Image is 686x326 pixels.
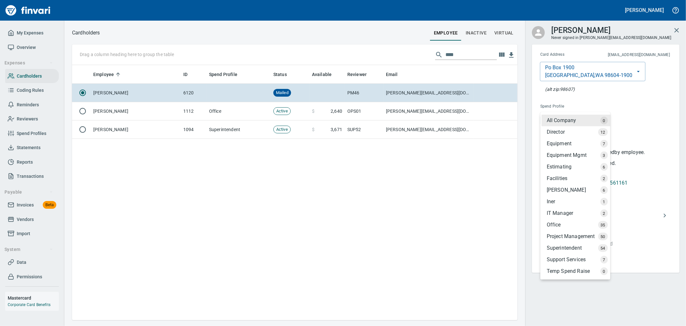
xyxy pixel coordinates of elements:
[542,115,610,126] div: All Company
[542,207,610,219] div: IT Manager
[542,231,610,242] div: Project Management
[542,265,610,277] div: Temp Spend Raise
[542,173,610,184] div: Facilities
[542,219,610,231] div: Office
[542,138,610,149] div: Equipment
[542,254,610,265] div: Support Services
[542,161,610,173] div: Estimating
[542,126,610,138] div: Director
[542,196,610,207] div: Iner
[542,149,610,161] div: Equipment Mgmt
[542,242,610,254] div: Superintendent
[542,184,610,196] div: [PERSON_NAME]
